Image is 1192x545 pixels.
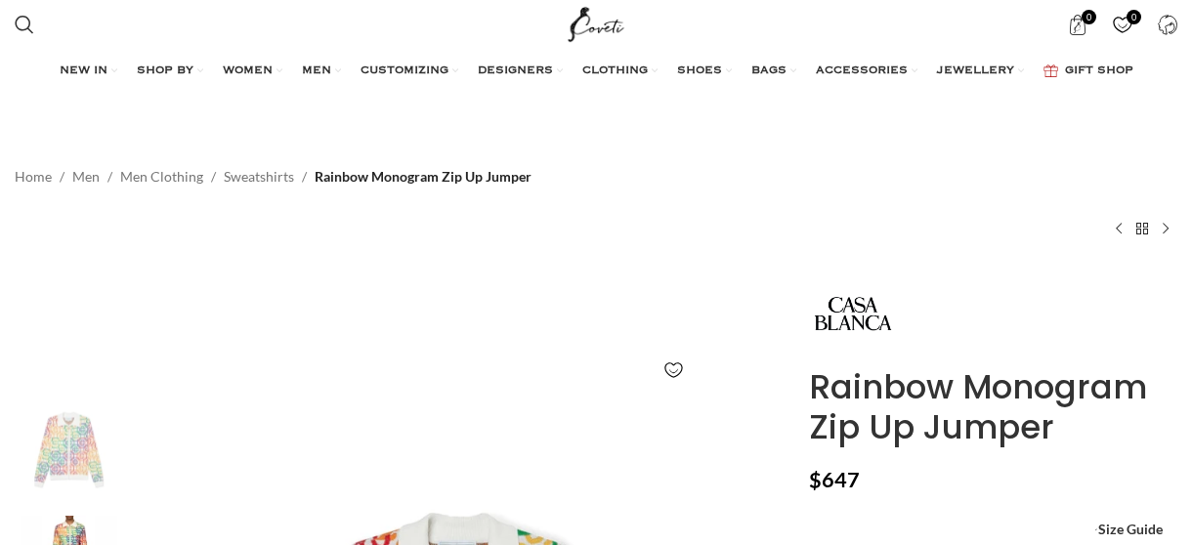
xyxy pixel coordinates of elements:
[937,52,1024,91] a: JEWELLERY
[223,52,282,91] a: WOMEN
[1102,5,1142,44] a: 0
[564,15,629,31] a: Site logo
[1127,10,1141,24] span: 0
[302,63,331,79] span: MEN
[1107,217,1130,240] a: Previous product
[816,63,908,79] span: ACCESSORIES
[1082,10,1096,24] span: 0
[1102,5,1142,44] div: My Wishlist
[809,270,897,357] img: Casablanca
[677,63,722,79] span: SHOES
[60,63,107,79] span: NEW IN
[1057,5,1097,44] a: 0
[223,63,273,79] span: WOMEN
[315,166,532,188] span: Rainbow Monogram Zip Up Jumper
[224,166,294,188] a: Sweatshirts
[72,166,100,188] a: Men
[582,52,658,91] a: CLOTHING
[816,52,917,91] a: ACCESSORIES
[1043,64,1058,77] img: GiftBag
[809,367,1177,447] h1: Rainbow Monogram Zip Up Jumper
[751,63,787,79] span: BAGS
[937,63,1014,79] span: JEWELLERY
[15,166,532,188] nav: Breadcrumb
[1154,217,1177,240] a: Next product
[1065,63,1133,79] span: GIFT SHOP
[5,52,1187,91] div: Main navigation
[137,63,193,79] span: SHOP BY
[120,166,203,188] a: Men Clothing
[809,467,860,492] bdi: 647
[5,5,44,44] a: Search
[302,52,341,91] a: MEN
[478,63,553,79] span: DESIGNERS
[361,63,448,79] span: CUSTOMIZING
[809,467,822,492] span: $
[677,52,732,91] a: SHOES
[361,52,458,91] a: CUSTOMIZING
[478,52,563,91] a: DESIGNERS
[10,392,129,505] img: mens sweater
[60,52,117,91] a: NEW IN
[137,52,203,91] a: SHOP BY
[1043,52,1133,91] a: GIFT SHOP
[751,52,796,91] a: BAGS
[15,166,52,188] a: Home
[582,63,648,79] span: CLOTHING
